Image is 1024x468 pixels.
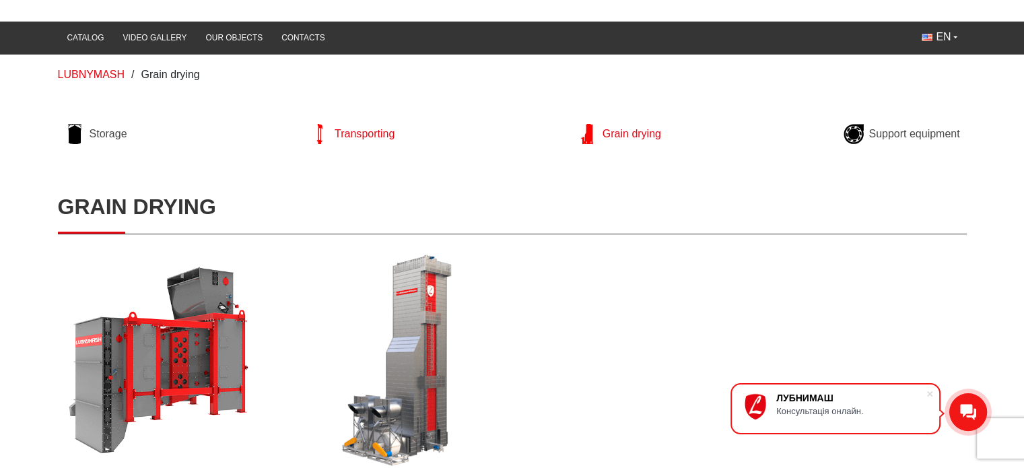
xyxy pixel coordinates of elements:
[197,25,273,51] a: Our objects
[141,69,200,80] span: Grain drying
[58,180,967,234] h1: Grain drying
[58,124,134,144] a: Storage
[272,25,335,51] a: Contacts
[922,34,932,41] img: English
[837,124,966,144] a: Support equipment
[776,393,926,403] div: ЛУБНИМАШ
[776,406,926,416] div: Консультація онлайн.
[868,127,959,141] span: Support equipment
[912,25,966,49] button: EN
[58,69,125,80] a: LUBNYMASH
[936,30,951,44] span: EN
[603,127,661,141] span: Grain drying
[58,25,114,51] a: Catalog
[114,25,197,51] a: Video gallery
[335,127,395,141] span: Transporting
[571,124,668,144] a: Grain drying
[303,124,401,144] a: Transporting
[131,69,134,80] span: /
[90,127,127,141] span: Storage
